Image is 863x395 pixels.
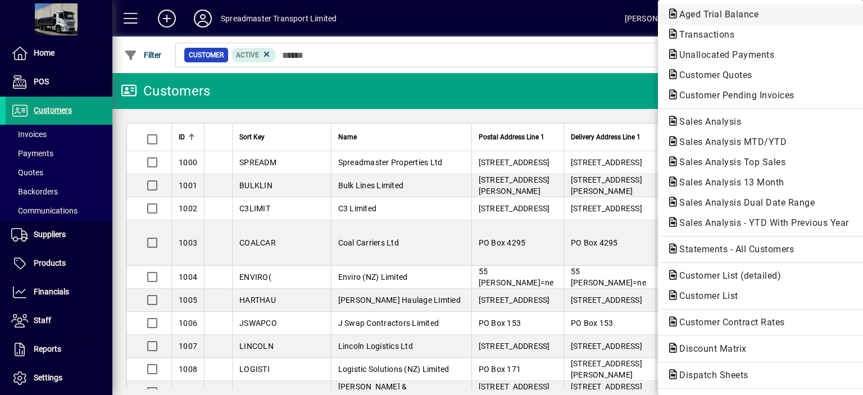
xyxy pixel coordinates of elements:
[667,343,752,354] span: Discount Matrix
[667,290,744,301] span: Customer List
[667,370,754,380] span: Dispatch Sheets
[667,29,740,40] span: Transactions
[667,270,787,281] span: Customer List (detailed)
[667,49,780,60] span: Unallocated Payments
[667,197,820,208] span: Sales Analysis Dual Date Range
[667,90,800,101] span: Customer Pending Invoices
[667,157,791,167] span: Sales Analysis Top Sales
[667,9,764,20] span: Aged Trial Balance
[667,244,800,255] span: Statements - All Customers
[667,116,747,127] span: Sales Analysis
[667,70,758,80] span: Customer Quotes
[667,137,792,147] span: Sales Analysis MTD/YTD
[667,317,791,328] span: Customer Contract Rates
[667,217,855,228] span: Sales Analysis - YTD With Previous Year
[667,177,790,188] span: Sales Analysis 13 Month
